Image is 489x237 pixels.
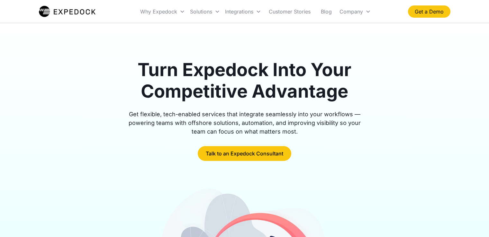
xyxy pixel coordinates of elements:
[39,5,96,18] a: home
[316,1,337,22] a: Blog
[187,1,222,22] div: Solutions
[140,8,177,15] div: Why Expedock
[340,8,363,15] div: Company
[225,8,253,15] div: Integrations
[457,206,489,237] iframe: Chat Widget
[121,59,368,102] h1: Turn Expedock Into Your Competitive Advantage
[190,8,212,15] div: Solutions
[39,5,96,18] img: Expedock Logo
[337,1,373,22] div: Company
[264,1,316,22] a: Customer Stories
[198,146,291,161] a: Talk to an Expedock Consultant
[138,1,187,22] div: Why Expedock
[121,110,368,136] div: Get flexible, tech-enabled services that integrate seamlessly into your workflows — powering team...
[222,1,264,22] div: Integrations
[408,5,450,18] a: Get a Demo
